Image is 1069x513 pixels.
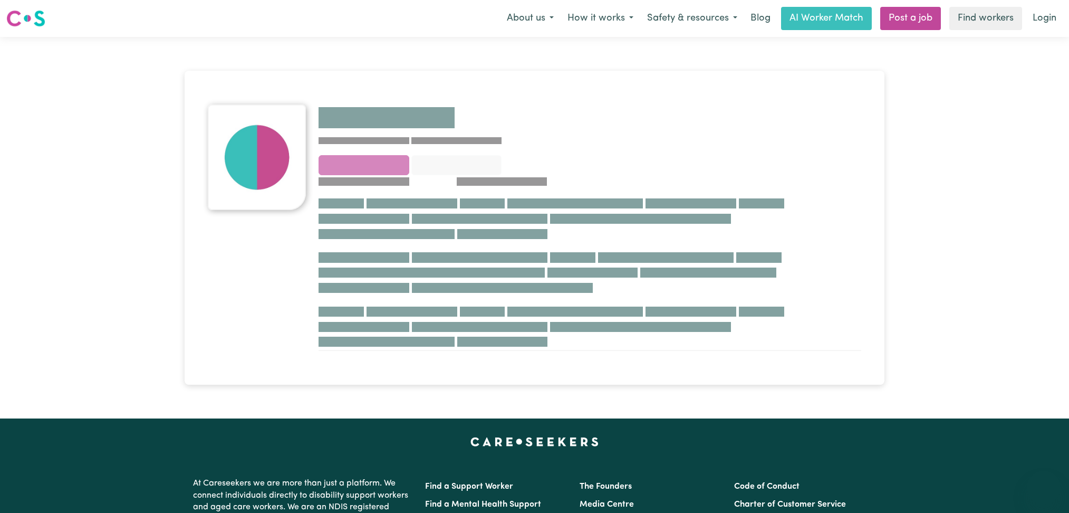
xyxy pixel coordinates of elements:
[561,7,640,30] button: How it works
[1027,471,1061,505] iframe: Button to launch messaging window
[880,7,941,30] a: Post a job
[470,438,599,446] a: Careseekers home page
[6,6,45,31] a: Careseekers logo
[6,9,45,28] img: Careseekers logo
[640,7,744,30] button: Safety & resources
[1026,7,1063,30] a: Login
[580,500,634,509] a: Media Centre
[744,7,777,30] a: Blog
[425,482,513,491] a: Find a Support Worker
[500,7,561,30] button: About us
[781,7,872,30] a: AI Worker Match
[734,500,846,509] a: Charter of Customer Service
[734,482,800,491] a: Code of Conduct
[949,7,1022,30] a: Find workers
[580,482,632,491] a: The Founders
